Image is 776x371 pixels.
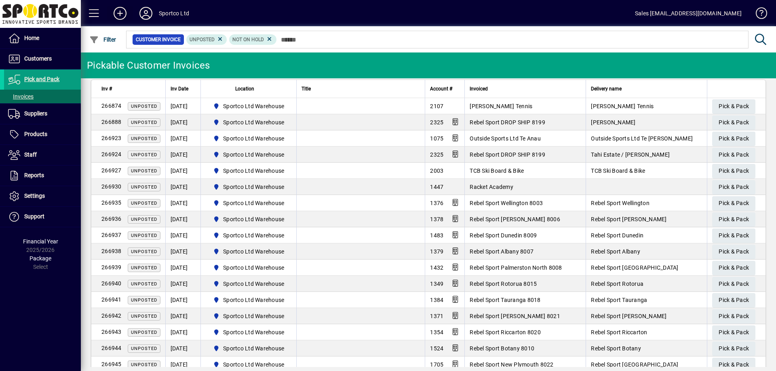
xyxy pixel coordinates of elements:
[190,37,215,42] span: Unposted
[210,231,288,240] span: Sportco Ltd Warehouse
[591,151,670,158] span: Tahi Estate / [PERSON_NAME]
[101,361,122,367] span: 266945
[223,134,284,143] span: Sportco Ltd Warehouse
[719,342,749,355] span: Pick & Pack
[712,325,755,340] button: Pick & Pack
[210,344,288,353] span: Sportco Ltd Warehouse
[165,114,200,130] td: [DATE]
[131,330,157,335] span: Unposted
[186,34,227,45] mat-chip: Customer Invoice Status: Unposted
[87,32,118,47] button: Filter
[470,216,560,222] span: Rebel Sport [PERSON_NAME] 8006
[165,147,200,163] td: [DATE]
[210,263,288,272] span: Sportco Ltd Warehouse
[430,151,443,158] span: 2325
[712,212,755,227] button: Pick & Pack
[101,329,122,335] span: 266943
[430,248,443,255] span: 1379
[223,312,284,320] span: Sportco Ltd Warehouse
[131,281,157,287] span: Unposted
[131,217,157,222] span: Unposted
[101,280,122,287] span: 266940
[712,164,755,178] button: Pick & Pack
[591,264,678,271] span: Rebel Sport [GEOGRAPHIC_DATA]
[591,329,647,335] span: Rebel Sport Riccarton
[229,34,276,45] mat-chip: Hold Status: Not On Hold
[591,281,643,287] span: Rebel Sport Rotorua
[131,152,157,157] span: Unposted
[165,276,200,292] td: [DATE]
[24,131,47,137] span: Products
[101,84,160,93] div: Inv #
[165,227,200,243] td: [DATE]
[131,104,157,109] span: Unposted
[101,248,122,254] span: 266938
[4,124,81,145] a: Products
[223,151,284,159] span: Sportco Ltd Warehouse
[223,199,284,207] span: Sportco Ltd Warehouse
[89,36,116,43] span: Filter
[165,98,200,114] td: [DATE]
[591,345,641,352] span: Rebel Sport Botany
[591,84,702,93] div: Delivery name
[430,168,443,174] span: 2003
[430,135,443,142] span: 1075
[719,132,749,145] span: Pick & Pack
[591,168,645,174] span: TCB Ski Board & Bike
[430,361,443,368] span: 1705
[131,168,157,174] span: Unposted
[165,179,200,195] td: [DATE]
[87,59,210,72] div: Pickable Customer Invoices
[223,344,284,352] span: Sportco Ltd Warehouse
[712,245,755,259] button: Pick & Pack
[101,216,122,222] span: 266936
[712,228,755,243] button: Pick & Pack
[430,103,443,109] span: 2107
[4,207,81,227] a: Support
[712,148,755,162] button: Pick & Pack
[591,119,635,126] span: [PERSON_NAME]
[223,328,284,336] span: Sportco Ltd Warehouse
[223,118,284,126] span: Sportco Ltd Warehouse
[470,264,562,271] span: Rebel Sport Palmerston North 8008
[232,37,264,42] span: Not On Hold
[430,281,443,287] span: 1349
[712,342,755,356] button: Pick & Pack
[302,84,311,93] span: Title
[4,186,81,206] a: Settings
[470,232,537,239] span: Rebel Sport Dunedin 8009
[24,35,39,41] span: Home
[591,135,693,142] span: Outside Sports Ltd Te [PERSON_NAME]
[210,279,288,289] span: Sportco Ltd Warehouse
[4,145,81,165] a: Staff
[101,167,122,174] span: 266927
[24,213,44,220] span: Support
[210,214,288,224] span: Sportco Ltd Warehouse
[4,90,81,103] a: Invoices
[24,110,47,117] span: Suppliers
[430,264,443,271] span: 1432
[101,312,122,319] span: 266942
[165,260,200,276] td: [DATE]
[470,135,541,142] span: Outside Sports Ltd Te Anau
[430,84,452,93] span: Account #
[165,324,200,340] td: [DATE]
[591,200,649,206] span: Rebel Sport Wellington
[133,6,159,21] button: Profile
[210,360,288,369] span: Sportco Ltd Warehouse
[159,7,189,20] div: Sportco Ltd
[210,134,288,143] span: Sportco Ltd Warehouse
[171,84,188,93] span: Inv Date
[101,199,122,206] span: 266935
[23,238,58,245] span: Financial Year
[101,135,122,141] span: 266923
[712,132,755,146] button: Pick & Pack
[430,119,443,126] span: 2325
[712,180,755,195] button: Pick & Pack
[223,361,284,369] span: Sportco Ltd Warehouse
[719,164,749,178] span: Pick & Pack
[430,345,443,352] span: 1524
[210,166,288,176] span: Sportco Ltd Warehouse
[131,249,157,254] span: Unposted
[470,313,560,319] span: Rebel Sport [PERSON_NAME] 8021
